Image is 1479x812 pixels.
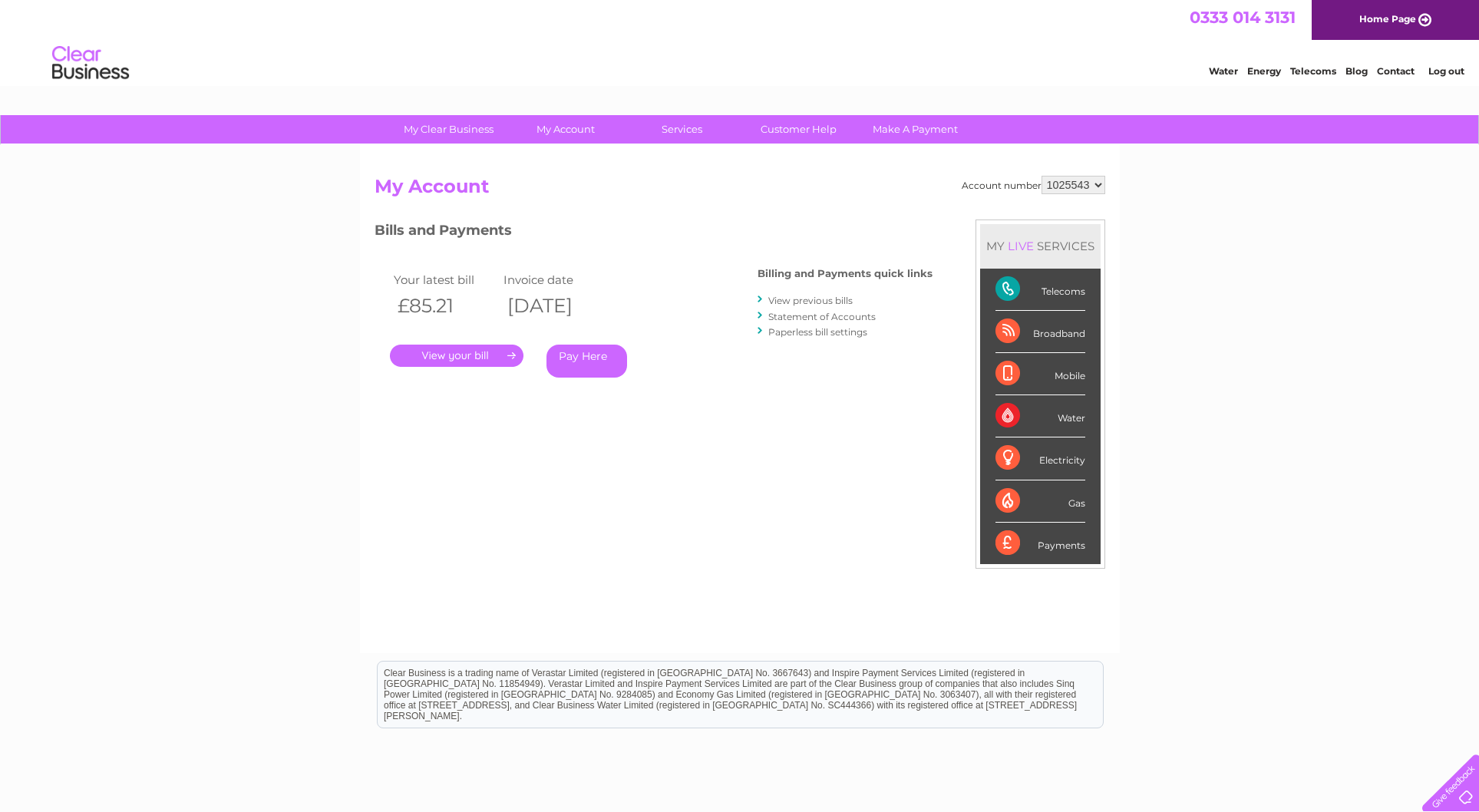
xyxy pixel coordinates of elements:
[852,115,979,144] a: Make A Payment
[378,8,1103,74] div: Clear Business is a trading name of Verastar Limited (registered in [GEOGRAPHIC_DATA] No. 3667643...
[390,345,523,367] a: .
[1377,65,1415,77] a: Contact
[995,480,1085,523] div: Gas
[500,290,610,322] th: [DATE]
[500,269,610,290] td: Invoice date
[768,295,853,306] a: View previous bills
[1428,65,1464,77] a: Log out
[995,523,1085,564] div: Payments
[390,290,500,322] th: £85.21
[385,115,512,144] a: My Clear Business
[735,115,862,144] a: Customer Help
[375,176,1105,205] h2: My Account
[995,395,1085,437] div: Water
[995,311,1085,353] div: Broadband
[995,269,1085,311] div: Telecoms
[995,437,1085,480] div: Electricity
[1290,65,1336,77] a: Telecoms
[768,311,876,322] a: Statement of Accounts
[1190,8,1296,27] a: 0333 014 3131
[980,224,1101,268] div: MY SERVICES
[546,345,627,378] a: Pay Here
[1005,239,1037,253] div: LIVE
[375,220,933,246] h3: Bills and Payments
[1209,65,1238,77] a: Water
[51,40,130,87] img: logo.png
[758,268,933,279] h4: Billing and Payments quick links
[962,176,1105,194] div: Account number
[502,115,629,144] a: My Account
[995,353,1085,395] div: Mobile
[1345,65,1368,77] a: Blog
[390,269,500,290] td: Your latest bill
[1247,65,1281,77] a: Energy
[619,115,745,144] a: Services
[768,326,867,338] a: Paperless bill settings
